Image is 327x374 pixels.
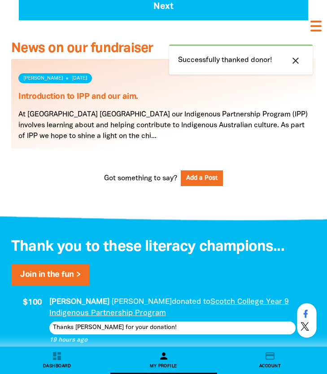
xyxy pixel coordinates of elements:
[288,55,304,67] button: close
[31,2,296,11] span: Next
[49,336,296,345] p: 19 hours ago
[49,321,296,334] div: Thanks [PERSON_NAME] for your donation!
[181,170,223,186] button: Add a Post
[265,351,275,361] i: credit_card
[110,347,217,374] a: personMy Profile
[169,45,313,75] div: Successfully thanked donor!
[172,298,210,305] span: donated to
[158,351,169,361] i: person
[43,363,71,370] span: Dashboard
[18,93,138,101] a: Introduction to IPP and our aim.
[259,363,281,370] span: Account
[20,271,80,279] a: Join in the fun >
[217,347,323,374] a: credit_cardAccount
[23,299,42,307] span: $100
[11,240,284,254] span: Thank you to these literacy champions...
[150,363,177,370] span: My Profile
[4,347,110,374] a: dashboardDashboard
[49,298,109,305] em: [PERSON_NAME]
[290,55,301,66] i: close
[52,351,62,361] i: dashboard
[11,41,316,56] h3: News on our fundraiser
[11,59,316,160] div: Paginated content
[104,173,177,184] span: Got something to say?
[112,298,172,305] em: [PERSON_NAME]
